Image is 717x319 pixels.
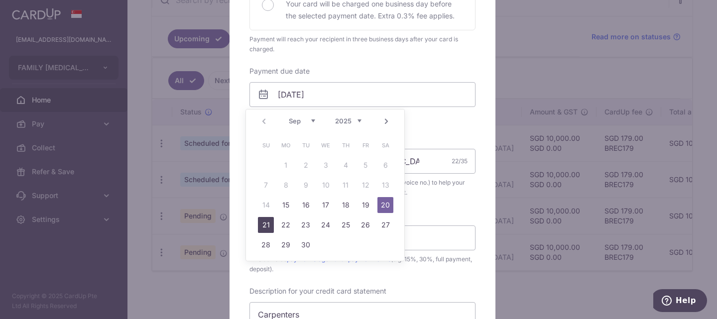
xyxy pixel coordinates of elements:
span: This could be (e.g. 15%, 30%, full payment, deposit). [249,254,476,274]
a: 21 [258,217,274,233]
label: Description for your credit card statement [249,286,386,296]
label: Payment due date [249,66,310,76]
span: Monday [278,137,294,153]
a: 23 [298,217,314,233]
a: 17 [318,197,334,213]
a: 28 [258,237,274,253]
a: 16 [298,197,314,213]
a: 25 [338,217,354,233]
span: Friday [358,137,373,153]
div: Payment will reach your recipient in three business days after your card is charged. [249,34,476,54]
span: Saturday [377,137,393,153]
span: Sunday [258,137,274,153]
div: 22/35 [452,156,468,166]
a: 18 [338,197,354,213]
a: Next [380,115,392,127]
input: DD / MM / YYYY [249,82,476,107]
span: Tuesday [298,137,314,153]
span: Thursday [338,137,354,153]
a: 22 [278,217,294,233]
a: 30 [298,237,314,253]
a: 26 [358,217,373,233]
a: 24 [318,217,334,233]
a: 29 [278,237,294,253]
span: Wednesday [318,137,334,153]
a: 27 [377,217,393,233]
a: 15 [278,197,294,213]
a: 19 [358,197,373,213]
a: 20 [377,197,393,213]
iframe: Opens a widget where you can find more information [653,289,707,314]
